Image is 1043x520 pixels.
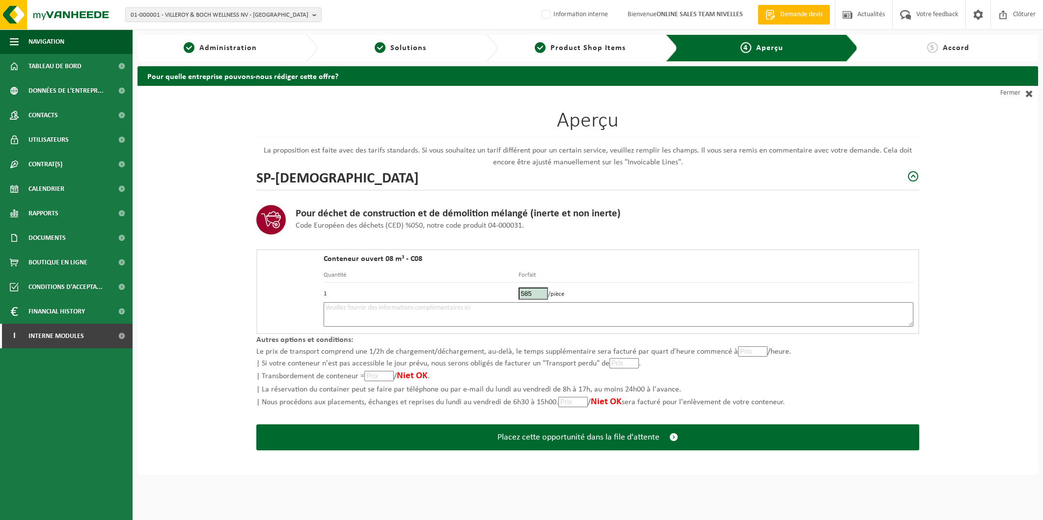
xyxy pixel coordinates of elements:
span: 3 [535,42,546,53]
span: Conditions d'accepta... [28,275,103,299]
span: Contacts [28,103,58,128]
span: I [10,324,19,348]
input: Prix [519,287,548,300]
a: 5Accord [863,42,1033,54]
a: 1Administration [142,42,298,54]
span: Demande devis [778,10,825,20]
span: Tableau de bord [28,54,82,78]
td: 1 [324,283,519,302]
span: Boutique en ligne [28,250,87,275]
span: Niet OK [591,397,622,407]
span: Administration [199,44,257,52]
h3: Pour déchet de construction et de démolition mélangé (inerte et non inerte) [296,208,621,220]
label: Information interne [540,7,608,22]
span: Interne modules [28,324,84,348]
span: 2 [375,42,385,53]
h2: Pour quelle entreprise pouvons-nous rédiger cette offre? [137,66,1038,85]
a: 4Aperçu [685,42,838,54]
th: Forfait [519,270,913,283]
button: Placez cette opportunité dans la file d'attente [256,424,919,450]
span: Navigation [28,29,64,54]
span: Calendrier [28,177,64,201]
span: Aperçu [756,44,783,52]
span: Utilisateurs [28,128,69,152]
span: Données de l'entrepr... [28,78,104,103]
a: 3Product Shop Items [503,42,659,54]
p: Autres options et conditions: [256,334,919,346]
input: Prix [364,371,394,381]
p: La proposition est faite avec des tarifs standards. Si vous souhaitez un tarif différent pour un ... [256,145,919,168]
span: Niet OK [397,371,428,381]
span: Contrat(s) [28,152,62,177]
td: /pièce [519,283,913,302]
a: Demande devis [758,5,830,25]
button: 01-000001 - VILLEROY & BOCH WELLNESS NV - [GEOGRAPHIC_DATA] [125,7,322,22]
span: 01-000001 - VILLEROY & BOCH WELLNESS NV - [GEOGRAPHIC_DATA] [131,8,308,23]
span: 4 [741,42,751,53]
p: Code Européen des déchets (CED) %050, notre code produit 04-000031. [296,220,621,232]
strong: ONLINE SALES TEAM NIVELLES [657,11,743,18]
span: 1 [184,42,194,53]
a: 2Solutions [323,42,478,54]
p: Le prix de transport comprend une 1/2h de chargement/déchargement, au-delà, le temps supplémentai... [256,346,919,410]
span: Product Shop Items [550,44,626,52]
h1: Aperçu [256,110,919,137]
input: Prix [738,346,768,357]
span: Rapports [28,201,58,226]
span: Solutions [390,44,426,52]
h2: SP-[DEMOGRAPHIC_DATA] [256,168,419,185]
span: 5 [927,42,938,53]
input: Prix [609,358,639,368]
span: Placez cette opportunité dans la file d'attente [497,432,659,442]
input: Prix [558,397,588,407]
span: Financial History [28,299,85,324]
span: Documents [28,226,66,250]
th: Quantité [324,270,519,283]
span: Accord [943,44,969,52]
h4: Conteneur ouvert 08 m³ - C08 [324,255,913,263]
a: Fermer [950,86,1038,101]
